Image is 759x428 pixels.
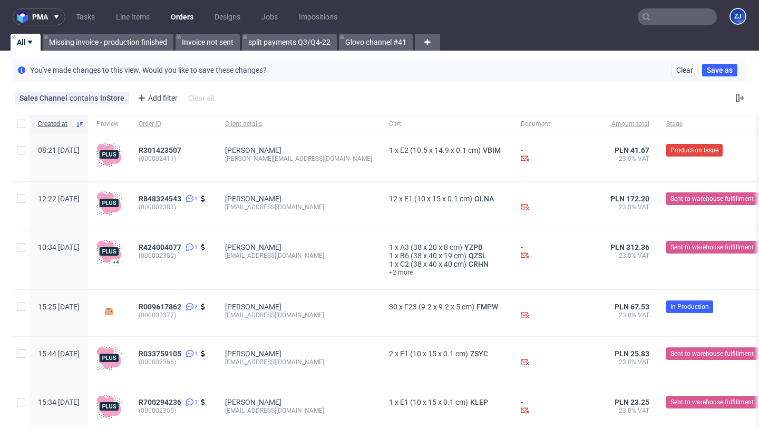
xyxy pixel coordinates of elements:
span: 23.0% VAT [610,203,649,211]
p: You've made changes to this view. Would you like to save these changes? [30,65,267,75]
div: x [389,146,504,154]
span: 1 [194,398,198,406]
div: x [389,251,504,260]
a: KLEP [468,398,490,406]
span: E1 (10 x 15 x 0.1 cm) [404,194,472,203]
div: Add filter [133,90,180,106]
div: [EMAIL_ADDRESS][DOMAIN_NAME] [225,251,372,260]
a: 1 [183,398,198,406]
a: 1 [183,194,198,203]
div: [EMAIL_ADDRESS][DOMAIN_NAME] [225,358,372,366]
span: 15:44 [DATE] [38,349,80,358]
div: - [521,243,593,261]
span: R424004077 [139,243,181,251]
span: Save as [707,66,733,74]
span: 2 [389,349,393,358]
a: Missing invoice - production finished [43,34,173,51]
span: B6 (38 x 40 x 19 cm) [400,251,466,260]
span: 1 [194,194,198,203]
img: plus-icon.676465ae8f3a83198b3f.png [96,142,122,167]
a: OLNA [472,194,496,203]
div: x [389,303,504,311]
span: Production Issue [670,145,718,155]
a: [PERSON_NAME] [225,303,281,311]
div: x [389,398,504,406]
span: PLN 23.25 [615,398,649,406]
a: [PERSON_NAME] [225,398,281,406]
span: C2 (38 x 40 x 40 cm) [400,260,466,268]
a: Orders [164,8,200,25]
span: E2 (10.5 x 14.9 x 0.1 cm) [400,146,481,154]
a: [PERSON_NAME] [225,146,281,154]
a: Line Items [110,8,156,25]
span: E1 (10 x 15 x 0.1 cm) [400,349,468,358]
span: VBIM [481,146,503,154]
span: 30 [389,303,397,311]
span: QZSL [466,251,489,260]
div: Clear all [186,91,216,105]
span: (000002383) [139,203,208,211]
div: x [389,260,504,268]
a: R848324543 [139,194,183,203]
span: pma [32,13,48,21]
a: FMPW [474,303,500,311]
button: Clear [672,64,698,76]
span: 10:34 [DATE] [38,243,80,251]
a: R301423507 [139,146,183,154]
img: version_two_editor_design [96,304,122,318]
img: plus-icon.676465ae8f3a83198b3f.png [96,190,122,216]
span: 12:22 [DATE] [38,194,80,203]
a: YZPB [462,243,485,251]
span: 08:21 [DATE] [38,146,80,154]
span: Preview [96,120,122,129]
a: Designs [208,8,247,25]
span: (000002411) [139,154,208,163]
span: Cart [389,120,504,129]
span: PLN 172.20 [610,194,649,203]
span: Sent to warehouse fulfillment [670,194,754,203]
a: R033759105 [139,349,183,358]
a: Impositions [293,8,344,25]
span: (000002365) [139,406,208,415]
span: PLN 25.83 [615,349,649,358]
a: [PERSON_NAME] [225,243,281,251]
span: Amount total [610,120,649,129]
span: 12 [389,194,397,203]
span: A3 (38 x 20 x 8 cm) [400,243,462,251]
div: [PERSON_NAME][EMAIL_ADDRESS][DOMAIN_NAME] [225,154,372,163]
div: x [389,243,504,251]
span: 1 [389,146,393,154]
a: Invoice not sent [176,34,240,51]
span: Created at [38,120,71,129]
span: Client details [225,120,372,129]
span: 1 [389,260,393,268]
span: F23 (9.2 x 9.2 x 5 cm) [404,303,474,311]
a: +2 more [389,268,504,277]
span: 23.0% VAT [610,358,649,366]
span: 23.0% VAT [610,251,649,260]
img: plus-icon.676465ae8f3a83198b3f.png [96,394,122,419]
span: R009617862 [139,303,181,311]
a: [PERSON_NAME] [225,194,281,203]
div: - [521,146,593,164]
span: Sent to warehouse fulfillment [670,349,754,358]
img: logo [17,11,32,23]
div: - [521,398,593,416]
span: (000002380) [139,251,208,260]
button: Save as [702,64,737,76]
img: plus-icon.676465ae8f3a83198b3f.png [96,345,122,371]
a: 2 [183,303,198,311]
span: Order ID [139,120,208,129]
div: [EMAIL_ADDRESS][DOMAIN_NAME] [225,203,372,211]
span: (000002366) [139,358,208,366]
a: CRHN [466,260,491,268]
span: R848324543 [139,194,181,203]
span: 1 [194,243,198,251]
span: 23.0% VAT [610,154,649,163]
span: 15:25 [DATE] [38,303,80,311]
span: 23.0% VAT [610,406,649,415]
